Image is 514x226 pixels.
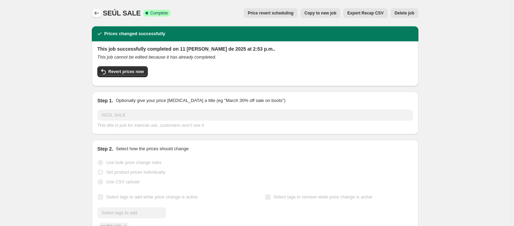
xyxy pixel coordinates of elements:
button: Price change jobs [92,8,101,18]
h2: Step 1. [97,97,113,104]
p: Select how the prices should change [116,145,189,152]
span: Select tags to remove while price change is active [274,194,373,199]
i: This job cannot be edited because it has already completed. [97,54,216,60]
input: Select tags to add [97,207,166,218]
input: 30% off holiday sale [97,110,413,121]
span: Select tags to add while price change is active [106,194,198,199]
span: SEÚL SALE [103,9,141,17]
span: Use bulk price change rules [106,160,161,165]
span: Export Recap CSV [347,10,383,16]
span: Revert prices now [108,69,144,74]
span: This title is just for internal use, customers won't see it [97,123,204,128]
p: Optionally give your price [MEDICAL_DATA] a title (eg "March 30% off sale on boots") [116,97,285,104]
span: Delete job [395,10,414,16]
h2: This job successfully completed on 11 [PERSON_NAME] de 2025 at 2:53 p.m.. [97,45,413,52]
span: Copy to new job [305,10,337,16]
button: Delete job [391,8,418,18]
button: Price revert scheduling [244,8,298,18]
span: Use CSV upload [106,179,139,184]
h2: Step 2. [97,145,113,152]
span: Price revert scheduling [248,10,294,16]
span: Complete [150,10,168,16]
button: Revert prices now [97,66,148,77]
button: Copy to new job [300,8,341,18]
h2: Prices changed successfully [104,30,165,37]
span: Set product prices individually [106,169,165,175]
button: Export Recap CSV [343,8,387,18]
